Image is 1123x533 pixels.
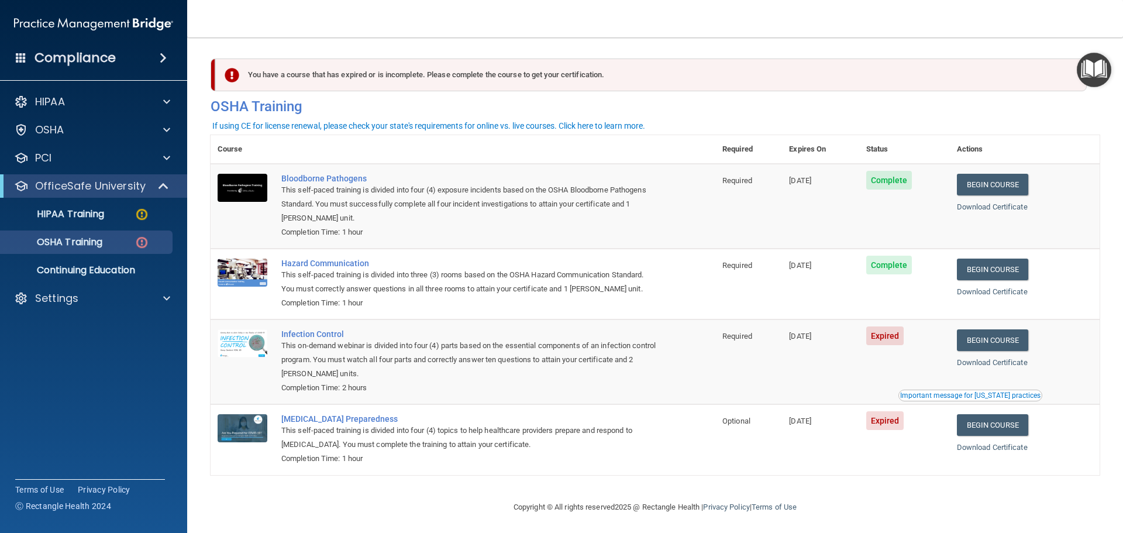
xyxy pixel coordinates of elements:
p: HIPAA [35,95,65,109]
span: Complete [866,256,912,274]
img: PMB logo [14,12,173,36]
span: [DATE] [789,261,811,270]
a: Download Certificate [957,358,1028,367]
a: Begin Course [957,259,1028,280]
a: Privacy Policy [78,484,130,496]
div: You have a course that has expired or is incomplete. Please complete the course to get your certi... [215,59,1087,91]
p: PCI [35,151,51,165]
p: Continuing Education [8,264,167,276]
span: Expired [866,326,904,345]
div: This self-paced training is divided into four (4) topics to help healthcare providers prepare and... [281,424,657,452]
th: Expires On [782,135,859,164]
span: Required [722,176,752,185]
a: Settings [14,291,170,305]
div: This self-paced training is divided into four (4) exposure incidents based on the OSHA Bloodborne... [281,183,657,225]
span: [DATE] [789,176,811,185]
span: Required [722,261,752,270]
a: Download Certificate [957,443,1028,452]
a: HIPAA [14,95,170,109]
th: Required [715,135,782,164]
img: warning-circle.0cc9ac19.png [135,207,149,222]
a: [MEDICAL_DATA] Preparedness [281,414,657,424]
span: Optional [722,417,750,425]
h4: Compliance [35,50,116,66]
p: OSHA Training [8,236,102,248]
div: Copyright © All rights reserved 2025 @ Rectangle Health | | [442,489,869,526]
img: danger-circle.6113f641.png [135,235,149,250]
h4: OSHA Training [211,98,1100,115]
div: Important message for [US_STATE] practices [900,392,1041,399]
th: Course [211,135,274,164]
button: Open Resource Center [1077,53,1111,87]
a: Begin Course [957,329,1028,351]
span: [DATE] [789,332,811,341]
div: This on-demand webinar is divided into four (4) parts based on the essential components of an inf... [281,339,657,381]
span: Required [722,332,752,341]
a: PCI [14,151,170,165]
p: OfficeSafe University [35,179,146,193]
p: OSHA [35,123,64,137]
a: Download Certificate [957,287,1028,296]
a: Begin Course [957,414,1028,436]
a: Infection Control [281,329,657,339]
span: Ⓒ Rectangle Health 2024 [15,500,111,512]
div: Completion Time: 1 hour [281,225,657,239]
a: OfficeSafe University [14,179,170,193]
p: HIPAA Training [8,208,104,220]
a: Privacy Policy [703,503,749,511]
a: Terms of Use [15,484,64,496]
button: If using CE for license renewal, please check your state's requirements for online vs. live cours... [211,120,647,132]
div: Completion Time: 1 hour [281,452,657,466]
p: Settings [35,291,78,305]
a: Terms of Use [752,503,797,511]
div: If using CE for license renewal, please check your state's requirements for online vs. live cours... [212,122,645,130]
a: OSHA [14,123,170,137]
span: Expired [866,411,904,430]
div: Completion Time: 1 hour [281,296,657,310]
div: Completion Time: 2 hours [281,381,657,395]
a: Begin Course [957,174,1028,195]
th: Status [859,135,950,164]
div: This self-paced training is divided into three (3) rooms based on the OSHA Hazard Communication S... [281,268,657,296]
img: exclamation-circle-solid-danger.72ef9ffc.png [225,68,239,82]
th: Actions [950,135,1100,164]
span: [DATE] [789,417,811,425]
button: Read this if you are a dental practitioner in the state of CA [898,390,1042,401]
a: Download Certificate [957,202,1028,211]
a: Bloodborne Pathogens [281,174,657,183]
span: Complete [866,171,912,190]
a: Hazard Communication [281,259,657,268]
